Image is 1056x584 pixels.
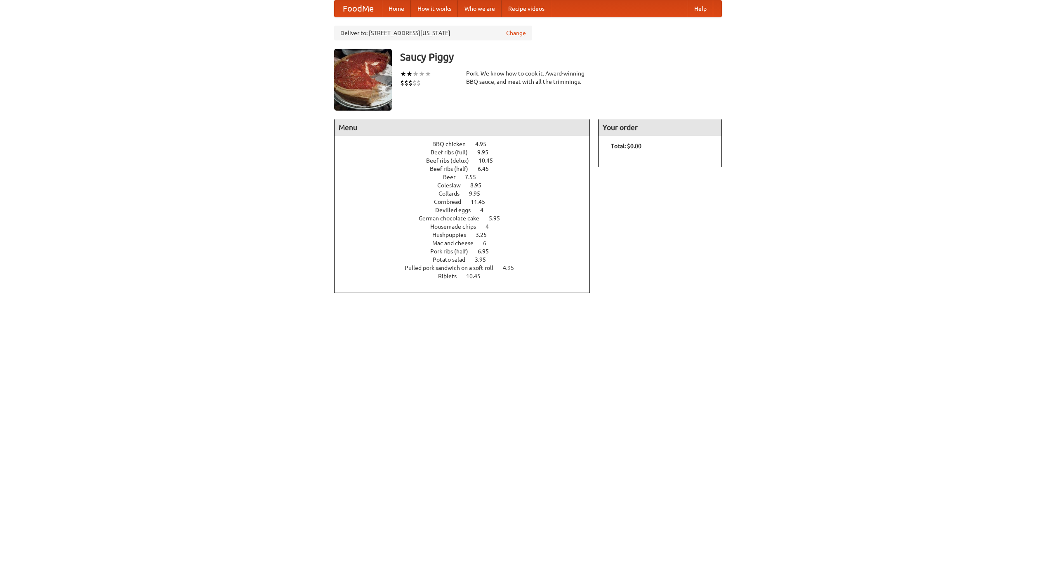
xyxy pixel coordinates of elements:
a: Cornbread 11.45 [434,199,500,205]
span: Potato salad [433,256,474,263]
a: Beer 7.55 [443,174,491,180]
a: Devilled eggs 4 [435,207,499,213]
span: Cornbread [434,199,469,205]
span: Coleslaw [437,182,469,189]
a: Potato salad 3.95 [433,256,501,263]
a: Hushpuppies 3.25 [432,232,502,238]
li: $ [412,78,417,87]
a: Collards 9.95 [438,190,495,197]
img: angular.jpg [334,49,392,111]
a: FoodMe [335,0,382,17]
a: Beef ribs (delux) 10.45 [426,157,508,164]
span: 6 [483,240,495,246]
a: Coleslaw 8.95 [437,182,497,189]
span: 9.95 [469,190,488,197]
span: 7.55 [465,174,484,180]
span: 4.95 [503,265,522,271]
a: Mac and cheese 6 [432,240,502,246]
span: Pork ribs (half) [430,248,476,255]
a: BBQ chicken 4.95 [432,141,502,147]
b: Total: $0.00 [611,143,641,149]
a: How it works [411,0,458,17]
span: BBQ chicken [432,141,474,147]
span: 11.45 [471,199,493,205]
li: ★ [419,69,425,78]
a: Riblets 10.45 [438,273,496,279]
div: Deliver to: [STREET_ADDRESS][US_STATE] [334,26,532,40]
li: $ [408,78,412,87]
span: Beer [443,174,464,180]
span: Devilled eggs [435,207,479,213]
span: Pulled pork sandwich on a soft roll [405,265,502,271]
a: Home [382,0,411,17]
a: Help [688,0,713,17]
span: 3.95 [475,256,494,263]
span: Hushpuppies [432,232,474,238]
span: Beef ribs (full) [431,149,476,156]
span: 10.45 [466,273,489,279]
span: 6.45 [478,166,497,172]
a: Change [506,29,526,37]
span: Collards [438,190,468,197]
a: Who we are [458,0,502,17]
a: Housemade chips 4 [430,223,504,230]
a: Pulled pork sandwich on a soft roll 4.95 [405,265,529,271]
span: 9.95 [477,149,497,156]
span: 3.25 [476,232,495,238]
h3: Saucy Piggy [400,49,722,65]
span: 4 [480,207,492,213]
span: 10.45 [478,157,501,164]
span: Riblets [438,273,465,279]
li: ★ [400,69,406,78]
span: Beef ribs (half) [430,166,476,172]
span: Beef ribs (delux) [426,157,477,164]
h4: Your order [599,119,721,136]
span: 5.95 [489,215,508,222]
span: 8.95 [470,182,490,189]
li: $ [400,78,404,87]
li: ★ [425,69,431,78]
li: $ [417,78,421,87]
a: Beef ribs (full) 9.95 [431,149,504,156]
li: $ [404,78,408,87]
span: 4 [486,223,497,230]
a: German chocolate cake 5.95 [419,215,515,222]
h4: Menu [335,119,589,136]
div: Pork. We know how to cook it. Award-winning BBQ sauce, and meat with all the trimmings. [466,69,590,86]
a: Beef ribs (half) 6.45 [430,166,504,172]
span: Mac and cheese [432,240,482,246]
span: 4.95 [475,141,495,147]
li: ★ [412,69,419,78]
a: Recipe videos [502,0,551,17]
a: Pork ribs (half) 6.95 [430,248,504,255]
span: 6.95 [478,248,497,255]
li: ★ [406,69,412,78]
span: German chocolate cake [419,215,488,222]
span: Housemade chips [430,223,484,230]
